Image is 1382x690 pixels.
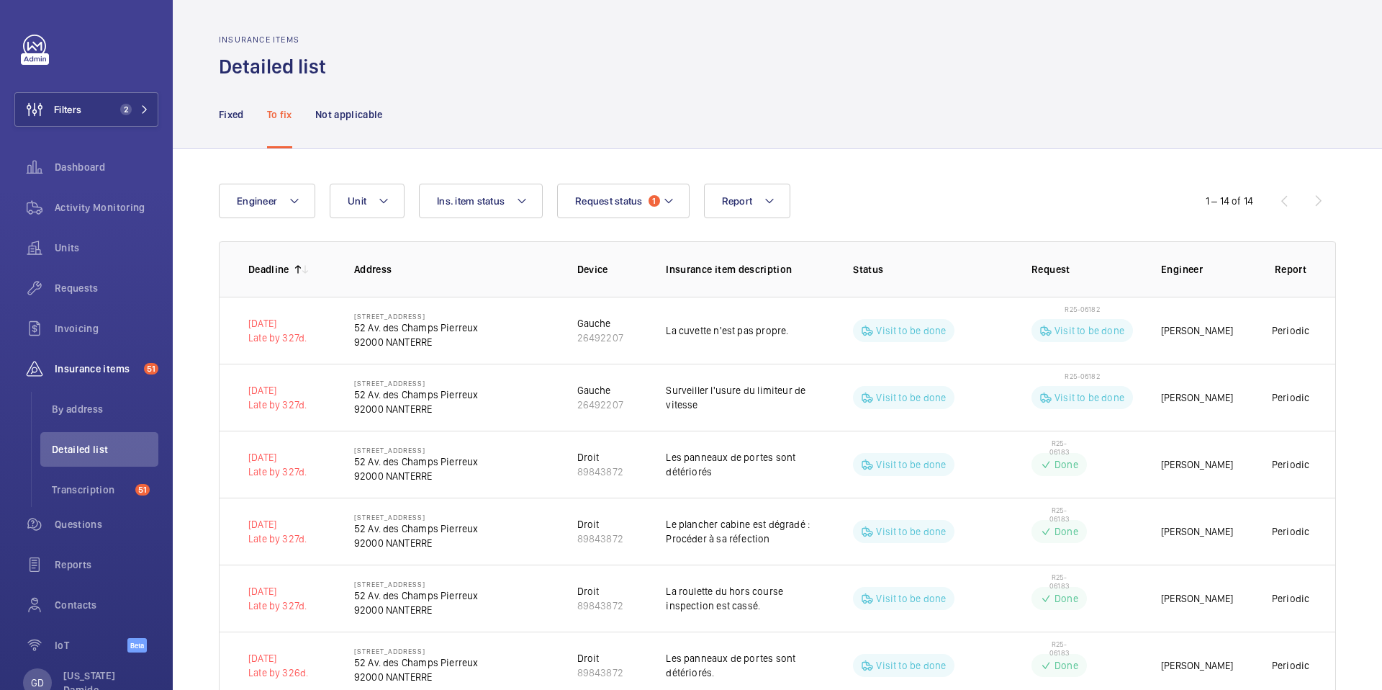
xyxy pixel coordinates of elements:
p: Deadline [248,262,289,277]
span: Requests [55,281,158,295]
p: [DATE] [248,383,307,398]
p: 52 Av. des Champs Pierreux [354,588,479,603]
span: 2 [120,104,132,115]
p: La roulette du hors course inspection est cassé. [666,584,830,613]
p: 52 Av. des Champs Pierreux [354,387,479,402]
p: [DATE] [248,651,308,666]
span: R25-06183 [1045,506,1072,523]
span: Engineer [237,195,277,207]
div: 26492207 [577,398,623,412]
p: Fixed [219,107,244,122]
p: Periodic [1272,524,1309,539]
p: [PERSON_NAME] [1161,390,1233,405]
button: Ins. item status [419,184,543,218]
div: 26492207 [577,331,623,345]
p: [STREET_ADDRESS] [354,379,479,387]
span: Units [55,241,158,255]
span: 1 [649,195,660,207]
span: 51 [144,363,158,375]
p: Visit to be done [876,658,946,673]
p: GD [31,676,44,690]
p: [PERSON_NAME] [1161,457,1233,472]
button: Filters2 [14,92,158,127]
span: Transcription [52,483,130,497]
span: Detailed list [52,442,158,457]
p: Periodic [1272,323,1309,338]
div: Late by 327d. [248,398,307,412]
p: Done [1054,524,1078,539]
p: 52 Av. des Champs Pierreux [354,321,479,335]
p: Le plancher cabine est dégradé : Procéder à sa réfection [666,517,830,546]
div: 89843872 [577,666,623,680]
div: Late by 327d. [248,331,307,345]
p: 92000 NANTERRE [354,335,479,349]
span: R25-06183 [1045,439,1072,456]
p: [DATE] [248,517,307,532]
p: To fix [267,107,292,122]
p: [PERSON_NAME] [1161,658,1233,673]
p: Visit to be done [1054,390,1124,405]
p: 92000 NANTERRE [354,469,479,483]
div: Gauche [577,316,623,331]
p: Status [853,262,1008,277]
span: Questions [55,517,158,532]
p: La cuvette n'est pas propre. [666,323,830,338]
p: Not applicable [315,107,383,122]
span: Unit [348,195,366,207]
p: Visit to be done [876,390,946,405]
p: [DATE] [248,584,307,599]
p: Visit to be done [876,457,946,472]
span: R25-06183 [1045,640,1072,657]
p: Done [1054,658,1078,673]
span: R25-06182 [1065,372,1099,380]
button: Request status1 [557,184,690,218]
span: 51 [135,484,150,496]
p: [STREET_ADDRESS] [354,446,479,454]
div: Droit [577,584,623,599]
p: Periodic [1272,591,1309,606]
p: Report [1256,262,1325,277]
span: Ins. item status [437,195,505,207]
div: Late by 327d. [248,532,307,546]
div: Gauche [577,383,623,398]
div: Droit [577,651,623,666]
p: Periodic [1272,658,1309,673]
p: Address [354,262,554,277]
span: R25-06182 [1065,305,1099,313]
div: 89843872 [577,465,623,479]
button: Engineer [219,184,315,218]
p: [STREET_ADDRESS] [354,647,479,655]
p: Visit to be done [876,591,946,606]
p: Done [1054,457,1078,472]
p: [PERSON_NAME] [1161,524,1233,539]
span: Request status [575,195,643,207]
button: Unit [330,184,405,218]
div: Late by 326d. [248,666,308,680]
div: Droit [577,517,623,532]
span: Report [722,195,753,207]
span: IoT [55,638,127,653]
p: Periodic [1272,390,1309,405]
div: Droit [577,450,623,465]
p: 52 Av. des Champs Pierreux [354,454,479,469]
p: Done [1054,591,1078,606]
p: [STREET_ADDRESS] [354,312,479,321]
p: Periodic [1272,457,1309,472]
span: By address [52,402,158,416]
span: Contacts [55,598,158,612]
div: Late by 327d. [248,465,307,479]
p: [DATE] [248,450,307,465]
p: Surveiller l'usure du limiteur de vitesse [666,383,830,412]
h1: Detailed list [219,53,335,80]
h2: Insurance items [219,35,335,45]
p: Engineer [1161,262,1246,277]
p: Request [1031,262,1138,277]
span: Reports [55,557,158,572]
p: Insurance item description [666,262,830,277]
p: [PERSON_NAME] [1161,323,1233,338]
p: [STREET_ADDRESS] [354,580,479,588]
p: 92000 NANTERRE [354,536,479,550]
span: Activity Monitoring [55,200,158,215]
p: 92000 NANTERRE [354,670,479,684]
p: [STREET_ADDRESS] [354,513,479,521]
